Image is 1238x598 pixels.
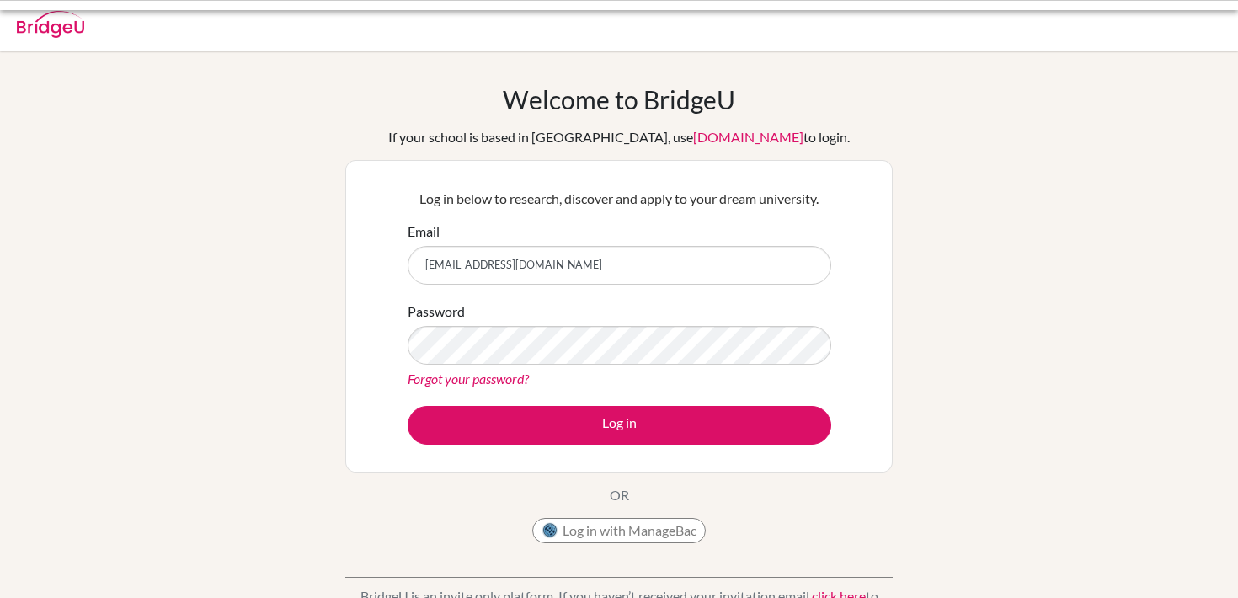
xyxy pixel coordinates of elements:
a: Forgot your password? [408,371,529,387]
button: Log in with ManageBac [532,518,706,543]
img: Bridge-U [17,11,84,38]
label: Password [408,302,465,322]
h1: Welcome to BridgeU [503,84,735,115]
label: Email [408,222,440,242]
div: If your school is based in [GEOGRAPHIC_DATA], use to login. [388,127,850,147]
button: Log in [408,406,831,445]
p: OR [610,485,629,505]
a: [DOMAIN_NAME] [693,129,803,145]
p: Log in below to research, discover and apply to your dream university. [408,189,831,209]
